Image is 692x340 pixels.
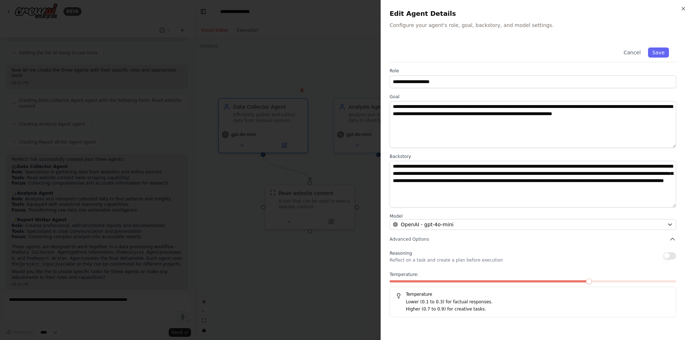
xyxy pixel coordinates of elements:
[390,251,412,256] span: Reasoning
[390,154,676,159] label: Backstory
[390,219,676,230] button: OpenAI - gpt-4o-mini
[390,68,676,74] label: Role
[396,291,670,297] h5: Temperature
[390,257,503,263] p: Reflect on a task and create a plan before execution
[406,306,670,313] p: Higher (0.7 to 0.9) for creative tasks.
[390,236,676,243] button: Advanced Options
[390,22,683,29] p: Configure your agent's role, goal, backstory, and model settings.
[390,9,683,19] h2: Edit Agent Details
[648,47,669,58] button: Save
[390,236,429,242] span: Advanced Options
[619,47,645,58] button: Cancel
[401,221,453,228] span: OpenAI - gpt-4o-mini
[390,272,418,277] span: Temperature:
[390,94,676,100] label: Goal
[406,299,670,306] p: Lower (0.1 to 0.3) for factual responses.
[390,213,676,219] label: Model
